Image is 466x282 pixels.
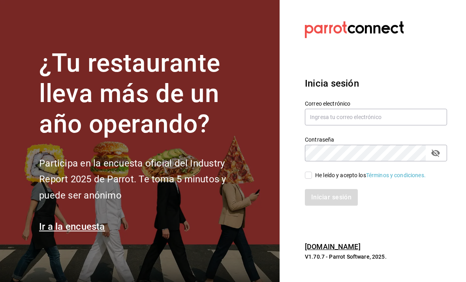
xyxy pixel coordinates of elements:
input: Ingresa tu correo electrónico [305,109,447,125]
label: Contraseña [305,137,447,142]
a: Términos y condiciones. [366,172,426,178]
label: Correo electrónico [305,101,447,106]
a: Ir a la encuesta [39,221,105,232]
div: He leído y acepto los [315,171,426,180]
a: [DOMAIN_NAME] [305,242,361,251]
h3: Inicia sesión [305,76,447,91]
p: V1.70.7 - Parrot Software, 2025. [305,253,447,261]
button: passwordField [429,146,442,160]
h1: ¿Tu restaurante lleva más de un año operando? [39,48,252,139]
h2: Participa en la encuesta oficial del Industry Report 2025 de Parrot. Te toma 5 minutos y puede se... [39,155,252,204]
